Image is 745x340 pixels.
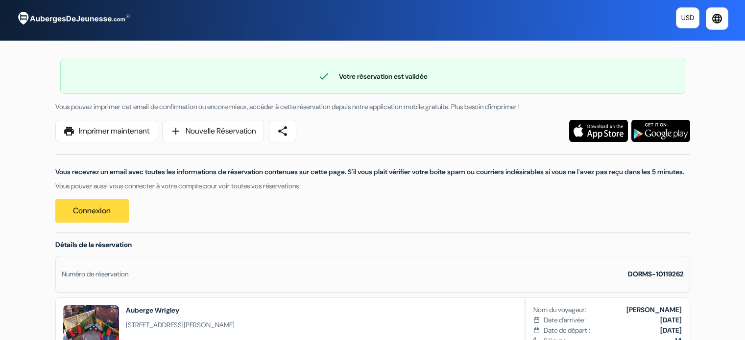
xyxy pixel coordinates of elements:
[55,181,690,191] p: Vous pouvez aussi vous connecter à votre compte pour voir toutes vos réservations :
[533,305,586,315] span: Nom du voyageur:
[318,70,330,82] span: check
[628,270,684,278] strong: DORMS-10119262
[63,125,75,137] span: print
[55,240,132,249] span: Détails de la réservation
[12,5,134,32] img: AubergesDeJeunesse.com
[544,325,590,336] span: Date de départ :
[676,7,699,28] a: USD
[626,305,682,314] b: [PERSON_NAME]
[55,120,157,142] a: printImprimer maintenant
[660,326,682,335] b: [DATE]
[61,70,685,82] div: Votre réservation est validée
[126,320,235,330] span: [STREET_ADDRESS][PERSON_NAME]
[706,7,728,30] a: language
[711,13,723,24] i: language
[269,120,296,142] a: share
[55,167,690,177] p: Vous recevrez un email avec toutes les informations de réservation contenues sur cette page. S'il...
[569,120,628,142] img: Téléchargez l'application gratuite
[170,125,182,137] span: add
[544,315,587,325] span: Date d'arrivée :
[277,125,288,137] span: share
[631,120,690,142] img: Téléchargez l'application gratuite
[62,269,128,279] div: Numéro de réservation
[162,120,264,142] a: addNouvelle Réservation
[660,316,682,324] b: [DATE]
[55,102,520,111] span: Vous pouvez imprimer cet email de confirmation ou encore mieux, accéder à cette réservation depui...
[126,305,235,315] h2: Auberge Wrigley
[55,199,129,223] a: Connexion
